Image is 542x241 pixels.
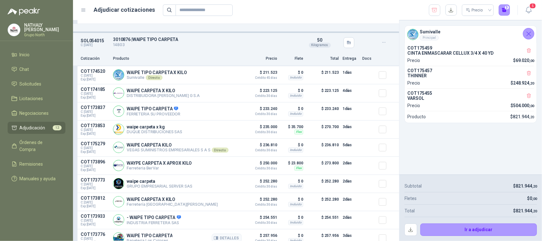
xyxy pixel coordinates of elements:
[127,88,200,93] p: WAIPE CARPETA X KILO
[245,113,277,116] span: Crédito 30 días
[81,43,109,47] p: C: [DATE]
[127,166,192,170] p: Ferreteria BerVar
[343,177,358,185] p: 2 días
[245,159,277,170] p: $ 250.000
[466,5,484,15] div: Precio
[307,123,339,136] p: $ 270.700
[81,87,109,92] p: COT174185
[513,207,537,214] p: $
[81,74,109,78] span: C: [DATE]
[81,186,109,190] span: Exp: [DATE]
[127,233,172,238] p: WAIPE TIPO CARPETA
[113,142,124,153] img: Company Logo
[529,3,536,9] span: 5
[529,81,534,86] span: ,20
[513,57,534,64] p: $
[24,23,65,32] p: NATHALY [PERSON_NAME]
[510,113,534,120] p: $
[407,73,534,78] p: THINNER
[307,196,339,208] p: $ 252.280
[307,69,339,81] p: $ 211.523
[8,63,65,75] a: Chat
[420,28,440,35] h4: Sumivalle
[281,123,303,131] p: $ 35.700
[127,142,229,148] p: WAIPE CARPETA KILO
[127,112,180,116] p: FERRETERIA SU PROVEEDOR
[81,237,109,241] span: C: [DATE]
[281,56,303,62] p: Flete
[20,95,43,102] span: Licitaciones
[523,4,534,16] button: 5
[343,123,358,131] p: 3 días
[20,80,42,87] span: Solicitudes
[245,123,277,134] p: $ 235.000
[245,221,277,224] span: Crédito 30 días
[127,124,182,129] p: waipe carpeta x kg
[113,106,124,116] img: Company Logo
[245,105,277,116] p: $ 233.240
[8,122,65,134] a: Adjudicación12
[20,51,30,58] span: Inicio
[127,161,192,166] p: WAYPE CARPETA X APROX KILO
[113,160,124,171] img: Company Logo
[24,33,65,37] p: Grupo North
[81,78,109,81] span: Exp: [DATE]
[516,58,534,63] span: 69.020
[245,94,277,98] span: Crédito 30 días
[532,197,537,201] span: ,00
[245,141,277,152] p: $ 236.810
[127,184,192,189] p: GRUPO EMPRESARIAL SERVER SAS
[81,204,109,208] span: Exp: [DATE]
[288,93,303,98] div: Incluido
[343,56,358,62] p: Entrega
[81,159,109,164] p: COT173896
[343,141,358,149] p: 5 días
[511,102,534,109] p: $
[343,214,358,221] p: 2 días
[8,49,65,61] a: Inicio
[81,223,109,226] span: Exp: [DATE]
[343,232,358,239] p: 3 días
[245,167,277,170] span: Crédito 30 días
[317,38,322,43] span: 50
[281,141,303,149] p: $ 0
[343,87,358,94] p: 4 días
[81,232,109,237] p: COT173776
[343,196,358,203] p: 2 días
[94,5,155,14] h1: Adjudicar cotizaciones
[307,159,339,172] p: $ 273.800
[245,56,277,62] p: Precio
[288,111,303,116] div: Incluido
[281,87,303,94] p: $ 0
[81,214,109,219] p: COT173933
[81,177,109,182] p: COT173773
[530,196,537,201] span: 0
[81,114,109,118] span: Exp: [DATE]
[245,149,277,152] span: Crédito 30 días
[127,202,218,207] p: Ferretería [GEOGRAPHIC_DATA][PERSON_NAME]
[81,132,109,136] span: Exp: [DATE]
[532,184,537,189] span: ,20
[245,196,277,206] p: $ 252.280
[343,159,358,167] p: 2 días
[288,148,303,153] div: Incluido
[81,141,109,146] p: COT175279
[343,105,358,113] p: 1 días
[407,79,420,86] p: Precio
[127,148,229,153] p: VEGAS SUMINISTROS EMPRESARIALES S A S
[81,219,109,223] span: C: [DATE]
[81,38,109,43] p: SOL054015
[245,131,277,134] span: Crédito 30 días
[81,123,109,128] p: COT173853
[81,196,109,201] p: COT173812
[309,43,331,48] div: Kilogramos
[81,110,109,114] span: C: [DATE]
[281,159,303,167] p: $ 23.800
[288,220,303,225] div: Incluido
[405,26,537,43] div: Company LogoSumivallePrincipal
[20,139,59,153] span: Órdenes de Compra
[407,91,534,96] p: COT175455
[113,215,124,225] img: Company Logo
[294,129,303,134] div: Flex
[113,88,124,98] img: Company Logo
